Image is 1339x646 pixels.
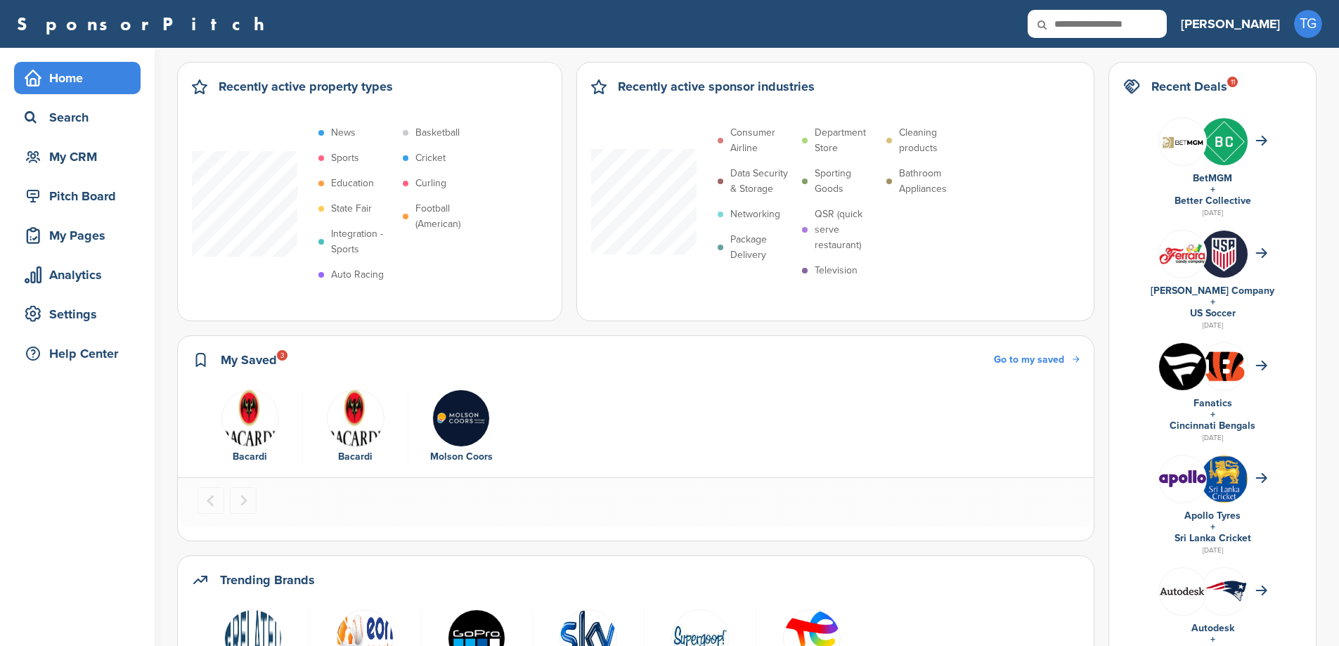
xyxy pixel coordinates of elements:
h2: Recently active property types [219,77,393,96]
p: Sporting Goods [815,166,879,197]
img: Data [327,389,384,447]
div: My Pages [21,223,141,248]
a: BetMGM [1193,172,1232,184]
a: + [1210,408,1215,420]
a: + [1210,521,1215,533]
span: TG [1294,10,1322,38]
div: Analytics [21,262,141,288]
p: Football (American) [415,201,480,232]
div: 3 of 3 [408,389,514,465]
a: SponsorPitch [17,15,273,33]
div: [DATE] [1123,432,1302,444]
a: Data Bacardi [310,389,401,465]
button: Previous slide [198,487,224,514]
div: 2 of 3 [303,389,408,465]
a: Go to my saved [994,352,1080,368]
div: [DATE] [1123,544,1302,557]
h2: Trending Brands [220,570,315,590]
a: Molson coors logo Molson Coors [415,389,507,465]
p: Cleaning products [899,125,964,156]
a: US Soccer [1190,307,1236,319]
div: Molson Coors [415,449,507,465]
div: Bacardi [310,449,401,465]
span: Go to my saved [994,354,1064,366]
p: Consumer Airline [730,125,795,156]
h2: Recently active sponsor industries [618,77,815,96]
img: Open uri20141112 64162 1b628ae?1415808232 [1201,456,1248,503]
p: QSR (quick serve restaurant) [815,207,879,253]
img: Okcnagxi 400x400 [1159,343,1206,390]
p: Integration - Sports [331,226,396,257]
img: Data [221,389,279,447]
p: Data Security & Storage [730,166,795,197]
a: Home [14,62,141,94]
p: Basketball [415,125,460,141]
div: Settings [21,302,141,327]
div: [DATE] [1123,207,1302,219]
p: Television [815,263,858,278]
a: [PERSON_NAME] Company [1151,285,1274,297]
a: My CRM [14,141,141,173]
p: Department Store [815,125,879,156]
img: Ferrara candy logo [1159,243,1206,265]
a: Fanatics [1194,397,1232,409]
div: Help Center [21,341,141,366]
a: My Pages [14,219,141,252]
div: [DATE] [1123,319,1302,332]
img: Inc kuuz 400x400 [1201,118,1248,165]
h3: [PERSON_NAME] [1181,14,1280,34]
a: [PERSON_NAME] [1181,8,1280,39]
a: Cincinnati Bengals [1170,420,1255,432]
a: Better Collective [1175,195,1251,207]
a: + [1210,183,1215,195]
a: Analytics [14,259,141,291]
div: 1 of 3 [198,389,303,465]
div: 3 [277,350,287,361]
div: Home [21,65,141,91]
p: Education [331,176,374,191]
p: Curling [415,176,446,191]
div: Search [21,105,141,130]
div: 11 [1227,77,1238,87]
img: Data [1159,587,1206,595]
a: + [1210,633,1215,645]
p: Package Delivery [730,232,795,263]
p: Sports [331,150,359,166]
p: Auto Racing [331,267,384,283]
a: Sri Lanka Cricket [1175,532,1251,544]
p: Networking [730,207,780,222]
h2: My Saved [221,350,277,370]
a: + [1210,296,1215,308]
img: whvs id 400x400 [1201,231,1248,278]
img: Screen shot 2020 11 05 at 10.46.00 am [1159,129,1206,153]
div: My CRM [21,144,141,169]
a: Search [14,101,141,134]
img: Data [1159,470,1206,487]
a: Apollo Tyres [1184,510,1241,522]
h2: Recent Deals [1151,77,1227,96]
div: Bacardi [205,449,295,465]
a: Pitch Board [14,180,141,212]
a: Help Center [14,337,141,370]
a: Autodesk [1191,622,1234,634]
a: Data Bacardi [205,389,295,465]
img: Molson coors logo [432,389,490,447]
p: Bathroom Appliances [899,166,964,197]
p: State Fair [331,201,372,217]
p: Cricket [415,150,446,166]
button: Next slide [230,487,257,514]
a: Settings [14,298,141,330]
p: News [331,125,356,141]
div: Pitch Board [21,183,141,209]
img: Data?1415808195 [1201,349,1248,383]
img: Data?1415811651 [1201,580,1248,602]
